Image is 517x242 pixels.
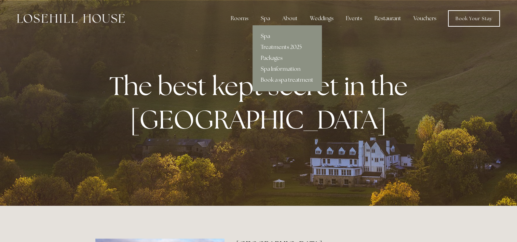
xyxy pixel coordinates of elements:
[255,12,275,25] div: Spa
[109,69,413,136] strong: The best kept secret in the [GEOGRAPHIC_DATA]
[369,12,407,25] div: Restaurant
[253,75,322,85] a: Book a spa treatment
[225,12,254,25] div: Rooms
[340,12,368,25] div: Events
[253,53,322,64] a: Packages
[448,10,500,27] a: Book Your Stay
[253,31,322,42] a: Spa
[253,42,322,53] a: Treatments 2025
[408,12,442,25] a: Vouchers
[304,12,339,25] div: Weddings
[253,64,322,75] a: Spa Information
[17,14,125,23] img: Losehill House
[277,12,303,25] div: About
